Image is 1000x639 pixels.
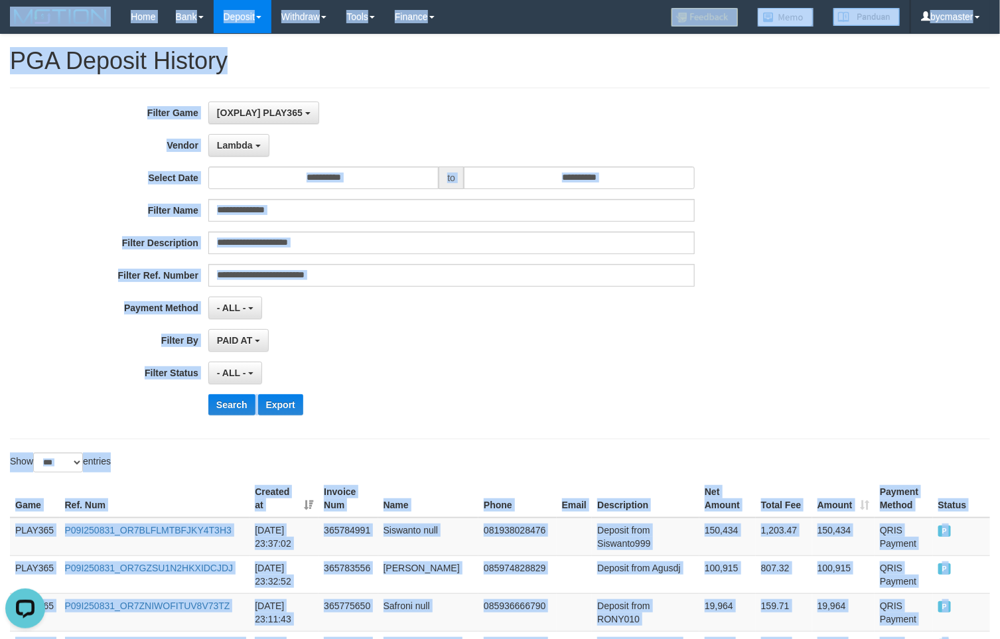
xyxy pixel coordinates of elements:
[439,167,464,189] span: to
[208,394,255,415] button: Search
[319,518,378,556] td: 365784991
[217,140,253,151] span: Lambda
[10,7,111,27] img: MOTION_logo.png
[65,525,232,535] a: P09I250831_OR7BLFLMTBFJKY4T3H3
[875,555,933,593] td: QRIS Payment
[319,480,378,518] th: Invoice Num
[699,593,756,631] td: 19,964
[756,555,812,593] td: 807.32
[699,555,756,593] td: 100,915
[10,555,60,593] td: PLAY365
[557,480,593,518] th: Email
[10,518,60,556] td: PLAY365
[812,518,875,556] td: 150,434
[938,601,952,612] span: PAID
[217,107,303,118] span: [OXPLAY] PLAY365
[478,593,557,631] td: 085936666790
[65,601,230,611] a: P09I250831_OR7ZNIWOFITUV8V73TZ
[208,102,319,124] button: [OXPLAY] PLAY365
[478,480,557,518] th: Phone
[592,518,699,556] td: Deposit from Siswanto999
[592,480,699,518] th: Description
[672,8,738,27] img: Feedback.jpg
[250,555,319,593] td: [DATE] 23:32:52
[319,555,378,593] td: 365783556
[65,563,234,573] a: P09I250831_OR7GZSU1N2HKXIDCJDJ
[10,48,990,74] h1: PGA Deposit History
[208,134,269,157] button: Lambda
[938,563,952,575] span: PAID
[875,480,933,518] th: Payment Method
[812,593,875,631] td: 19,964
[875,518,933,556] td: QRIS Payment
[208,297,262,319] button: - ALL -
[699,480,756,518] th: Net Amount
[933,480,990,518] th: Status
[217,368,246,378] span: - ALL -
[938,526,952,537] span: PAID
[33,453,83,472] select: Showentries
[250,593,319,631] td: [DATE] 23:11:43
[756,593,812,631] td: 159.71
[875,593,933,631] td: QRIS Payment
[217,335,252,346] span: PAID AT
[208,362,262,384] button: - ALL -
[378,593,478,631] td: Safroni null
[10,480,60,518] th: Game
[812,480,875,518] th: Amount: activate to sort column ascending
[478,555,557,593] td: 085974828829
[378,555,478,593] td: [PERSON_NAME]
[250,480,319,518] th: Created at: activate to sort column ascending
[10,453,111,472] label: Show entries
[592,555,699,593] td: Deposit from Agusdj
[758,8,814,27] img: Button%20Memo.svg
[833,8,900,26] img: panduan.png
[756,480,812,518] th: Total Fee
[250,518,319,556] td: [DATE] 23:37:02
[592,593,699,631] td: Deposit from RONY010
[478,518,557,556] td: 081938028476
[258,394,303,415] button: Export
[378,518,478,556] td: Siswanto null
[60,480,250,518] th: Ref. Num
[756,518,812,556] td: 1,203.47
[5,5,45,45] button: Open LiveChat chat widget
[812,555,875,593] td: 100,915
[699,518,756,556] td: 150,434
[208,329,269,352] button: PAID AT
[319,593,378,631] td: 365775650
[217,303,246,313] span: - ALL -
[378,480,478,518] th: Name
